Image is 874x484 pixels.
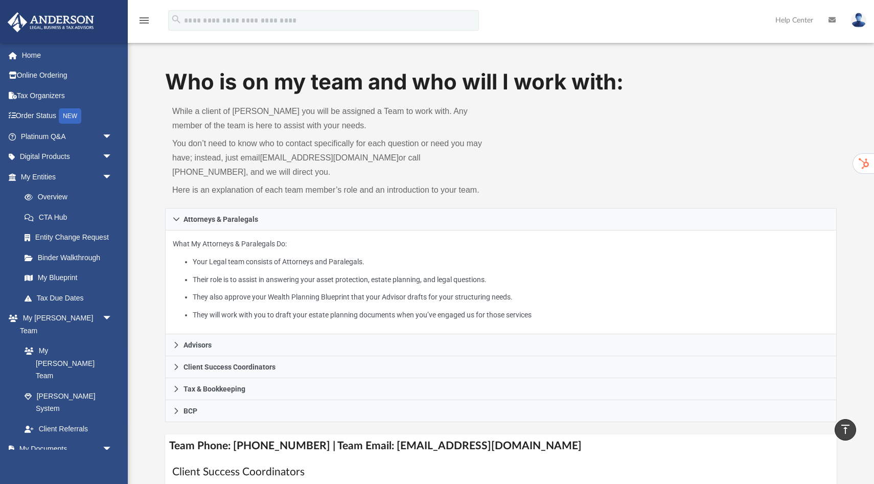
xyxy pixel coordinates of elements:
span: BCP [183,407,197,414]
i: menu [138,14,150,27]
a: Entity Change Request [14,227,128,248]
a: My [PERSON_NAME] Teamarrow_drop_down [7,308,123,341]
h4: Team Phone: [PHONE_NUMBER] | Team Email: [EMAIL_ADDRESS][DOMAIN_NAME] [165,434,837,457]
p: While a client of [PERSON_NAME] you will be assigned a Team to work with. Any member of the team ... [172,104,494,133]
h1: Who is on my team and who will I work with: [165,67,837,97]
p: What My Attorneys & Paralegals Do: [173,238,829,321]
span: Tax & Bookkeeping [183,385,245,393]
a: Online Ordering [7,65,128,86]
div: NEW [59,108,81,124]
img: User Pic [851,13,866,28]
a: [PERSON_NAME] System [14,386,123,419]
i: vertical_align_top [839,423,852,435]
a: Home [7,45,128,65]
h1: Client Success Coordinators [172,465,830,479]
span: arrow_drop_down [102,167,123,188]
div: Attorneys & Paralegals [165,231,837,334]
a: BCP [165,400,837,422]
span: Advisors [183,341,212,349]
a: CTA Hub [14,207,128,227]
a: Binder Walkthrough [14,247,128,268]
li: Your Legal team consists of Attorneys and Paralegals. [193,256,829,268]
span: Attorneys & Paralegals [183,216,258,223]
span: arrow_drop_down [102,308,123,329]
p: Here is an explanation of each team member’s role and an introduction to your team. [172,183,494,197]
span: arrow_drop_down [102,126,123,147]
a: Client Success Coordinators [165,356,837,378]
a: Advisors [165,334,837,356]
a: Attorneys & Paralegals [165,208,837,231]
span: arrow_drop_down [102,439,123,460]
a: Client Referrals [14,419,123,439]
p: You don’t need to know who to contact specifically for each question or need you may have; instea... [172,136,494,179]
a: vertical_align_top [835,419,856,441]
a: My Entitiesarrow_drop_down [7,167,128,187]
a: Tax & Bookkeeping [165,378,837,400]
a: My Documentsarrow_drop_down [7,439,123,459]
a: Tax Due Dates [14,288,128,308]
li: They will work with you to draft your estate planning documents when you’ve engaged us for those ... [193,309,829,321]
a: My [PERSON_NAME] Team [14,341,118,386]
a: menu [138,19,150,27]
a: Digital Productsarrow_drop_down [7,147,128,167]
a: Overview [14,187,128,208]
span: Client Success Coordinators [183,363,275,371]
i: search [171,14,182,25]
li: Their role is to assist in answering your asset protection, estate planning, and legal questions. [193,273,829,286]
li: They also approve your Wealth Planning Blueprint that your Advisor drafts for your structuring ne... [193,291,829,304]
a: My Blueprint [14,268,123,288]
a: Tax Organizers [7,85,128,106]
a: Platinum Q&Aarrow_drop_down [7,126,128,147]
a: Order StatusNEW [7,106,128,127]
img: Anderson Advisors Platinum Portal [5,12,97,32]
span: arrow_drop_down [102,147,123,168]
a: [EMAIL_ADDRESS][DOMAIN_NAME] [260,153,399,162]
